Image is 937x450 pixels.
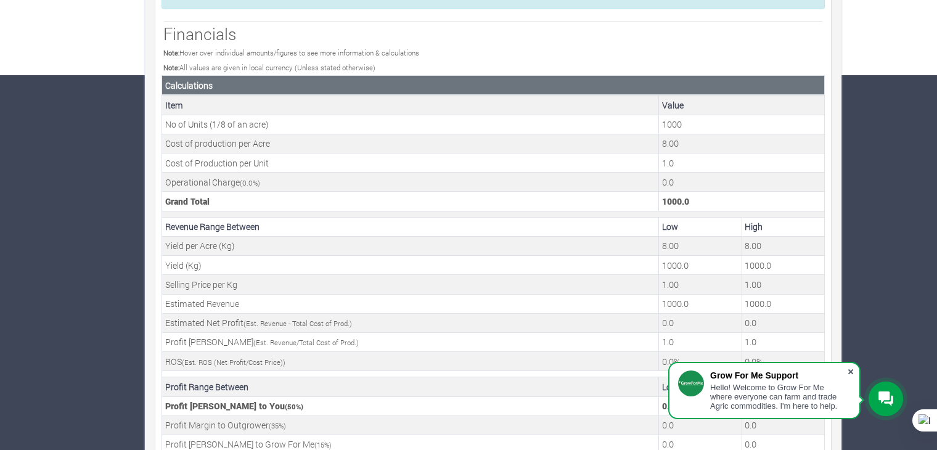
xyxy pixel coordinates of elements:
[742,256,824,275] td: Your estimated maximum Yield
[162,115,659,134] td: No of Units (1/8 of an acre)
[742,415,824,435] td: Outgrower Profit Margin (Max Estimated Profit * Outgrower Profit Margin)
[285,402,303,411] small: ( %)
[742,275,824,294] td: Your estimated maximum Selling Price per Kg
[162,313,659,332] td: Estimated Net Profit
[162,415,659,435] td: Profit Margin to Outgrower
[165,99,183,111] b: Item
[659,256,742,275] td: Your estimated minimum Yield
[659,153,825,173] td: This is the cost of a Unit
[659,294,742,313] td: Your estimated Revenue expected (Grand Total * Min. Est. Revenue Percentage)
[659,313,742,332] td: Your estimated Profit to be made (Estimated Revenue - Total Cost of Production)
[163,24,823,44] h3: Financials
[242,178,253,187] span: 0.0
[162,236,659,255] td: Yield per Acre (Kg)
[742,313,824,332] td: Your estimated Profit to be made (Estimated Revenue - Total Cost of Production)
[742,332,824,351] td: Your estimated maximum Profit Margin (Estimated Revenue/Total Cost of Production)
[659,236,742,255] td: Your estimated minimum Yield per Acre
[162,294,659,313] td: Estimated Revenue
[162,76,825,96] th: Calculations
[659,415,742,435] td: Outgrower Profit Margin (Min Estimated Profit * Outgrower Profit Margin)
[662,381,678,393] b: Low
[182,358,285,367] small: (Est. ROS (Net Profit/Cost Price))
[662,99,684,111] b: Value
[162,352,659,371] td: ROS
[659,275,742,294] td: Your estimated minimum Selling Price per Kg
[165,381,248,393] b: Profit Range Between
[745,221,763,232] b: High
[662,221,678,232] b: Low
[162,275,659,294] td: Selling Price per Kg
[163,63,375,72] small: All values are given in local currency (Unless stated otherwise)
[287,402,296,411] span: 50
[269,421,286,430] small: ( %)
[165,195,210,207] b: Grand Total
[271,421,279,430] span: 35
[162,173,659,192] td: Operational Charge
[253,338,359,347] small: (Est. Revenue/Total Cost of Prod.)
[659,173,825,192] td: This is the operational charge by Grow For Me
[659,332,742,351] td: Your estimated minimum Profit Margin (Estimated Revenue/Total Cost of Production)
[165,221,260,232] b: Revenue Range Between
[163,63,179,72] b: Note:
[659,352,742,371] td: Your estimated minimum ROS (Net Profit/Cost Price)
[659,134,825,153] td: This is the cost of an Acre
[163,48,179,57] b: Note:
[742,294,824,313] td: Your estimated Revenue expected (Grand Total * Max. Est. Revenue Percentage)
[742,236,824,255] td: Your estimated maximum Yield per Acre
[243,319,352,328] small: (Est. Revenue - Total Cost of Prod.)
[162,153,659,173] td: Cost of Production per Unit
[162,134,659,153] td: Cost of production per Acre
[163,48,419,57] small: Hover over individual amounts/figures to see more information & calculations
[659,115,825,134] td: This is the number of Units, its (1/8 of an acre)
[162,256,659,275] td: Yield (Kg)
[659,192,825,211] td: This is the Total Cost. (Unit Cost + (Operational Charge * Unit Cost)) * No of Units
[710,370,847,380] div: Grow For Me Support
[162,332,659,351] td: Profit [PERSON_NAME]
[162,396,659,415] td: Profit [PERSON_NAME] to You
[240,178,260,187] small: ( %)
[742,352,824,371] td: Your estimated maximum ROS (Net Profit/Cost Price)
[314,440,332,449] small: ( %)
[710,383,847,411] div: Hello! Welcome to Grow For Me where everyone can farm and trade Agric commodities. I'm here to help.
[659,396,742,415] td: Your Profit Margin (Min Estimated Profit * Profit Margin)
[317,440,324,449] span: 15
